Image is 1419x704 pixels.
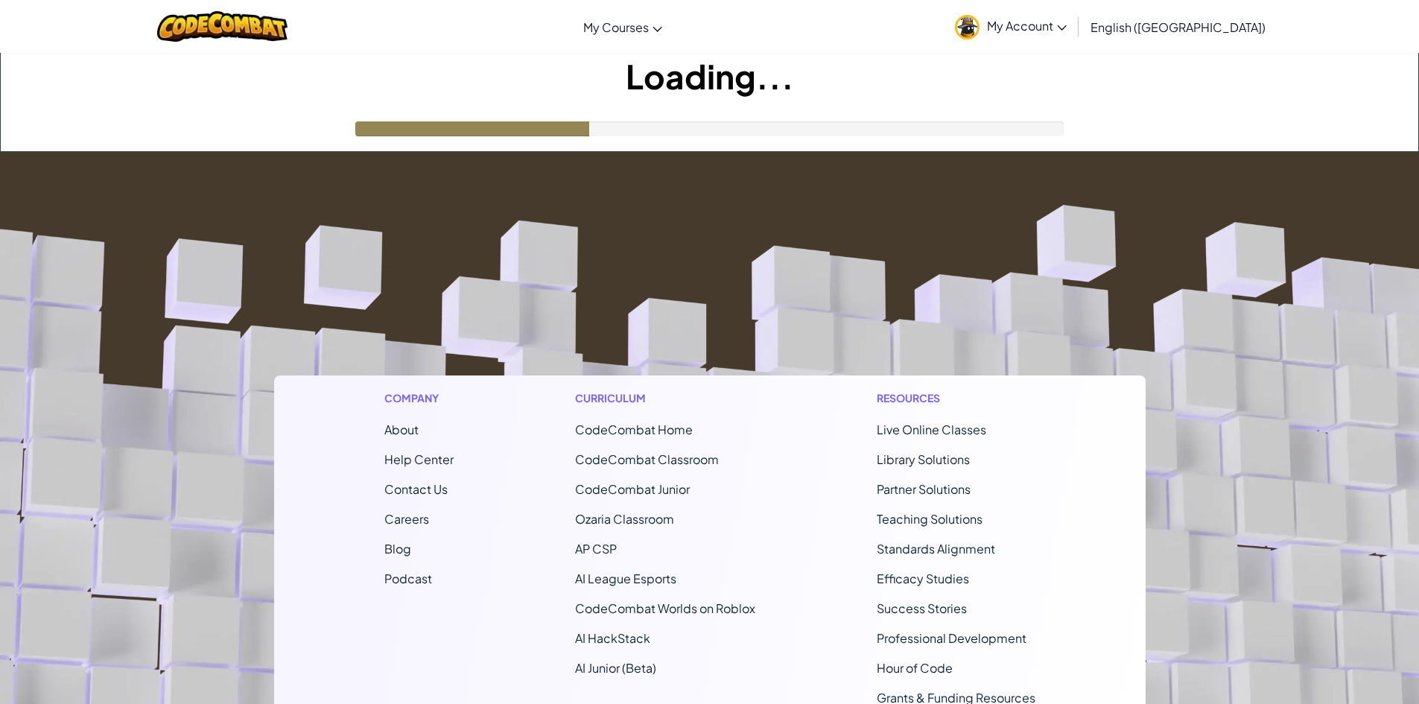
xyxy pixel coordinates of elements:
a: Teaching Solutions [877,511,982,527]
a: Professional Development [877,630,1026,646]
a: Library Solutions [877,451,970,467]
h1: Company [384,390,454,406]
a: My Account [947,3,1074,50]
h1: Resources [877,390,1035,406]
a: Ozaria Classroom [575,511,674,527]
img: CodeCombat logo [157,11,288,42]
a: AP CSP [575,541,617,556]
h1: Curriculum [575,390,755,406]
a: My Courses [576,7,670,47]
a: English ([GEOGRAPHIC_DATA]) [1083,7,1273,47]
a: Standards Alignment [877,541,995,556]
h1: Loading... [1,53,1418,99]
span: CodeCombat Home [575,422,693,437]
a: CodeCombat Classroom [575,451,719,467]
a: Podcast [384,571,432,586]
a: Careers [384,511,429,527]
span: Contact Us [384,481,448,497]
a: Blog [384,541,411,556]
a: AI HackStack [575,630,650,646]
a: CodeCombat Junior [575,481,690,497]
span: English ([GEOGRAPHIC_DATA]) [1091,19,1266,35]
a: About [384,422,419,437]
a: Success Stories [877,600,967,616]
a: AI League Esports [575,571,676,586]
a: Hour of Code [877,660,953,676]
a: Efficacy Studies [877,571,969,586]
a: AI Junior (Beta) [575,660,656,676]
a: Partner Solutions [877,481,971,497]
span: My Account [987,18,1067,34]
a: CodeCombat Worlds on Roblox [575,600,755,616]
a: Help Center [384,451,454,467]
span: My Courses [583,19,649,35]
a: Live Online Classes [877,422,986,437]
img: avatar [955,15,980,39]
